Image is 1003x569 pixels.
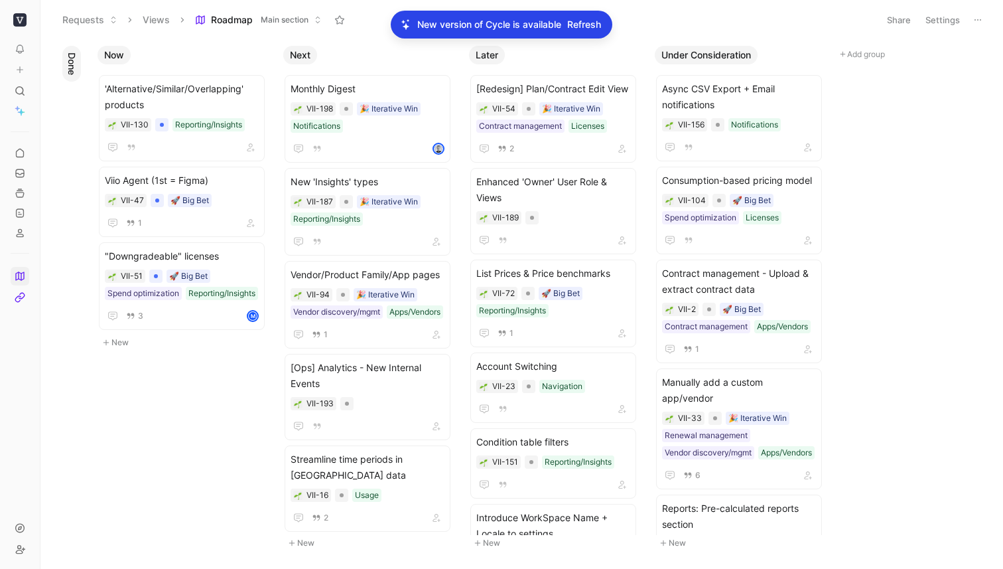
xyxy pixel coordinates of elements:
[542,380,582,393] div: Navigation
[656,167,822,254] a: Consumption-based pricing model🚀 Big BetSpend optimizationLicenses
[661,48,751,62] span: Under Consideration
[11,11,29,29] button: Viio
[108,273,116,281] img: 🌱
[662,173,816,189] span: Consumption-based pricing model
[761,446,812,459] div: Apps/Vendors
[495,141,517,156] button: 2
[476,359,630,374] span: Account Switching
[695,471,701,479] span: 6
[567,17,601,33] span: Refresh
[293,197,302,206] button: 🌱
[107,120,117,129] button: 🌱
[665,320,748,333] div: Contract management
[480,290,488,298] img: 🌱
[138,219,142,227] span: 1
[306,195,333,208] div: VII-187
[571,120,604,133] div: Licenses
[656,75,822,161] a: Async CSV Export + Email notificationsNotifications
[656,368,822,489] a: Manually add a custom app/vendor🎉 Iterative WinRenewal managementVendor discovery/mgmtApps/Vendors6
[919,11,966,29] button: Settings
[665,120,674,129] button: 🌱
[662,501,816,532] span: Reports: Pre-calculated reports section
[470,428,636,499] a: Condition table filtersReporting/Insights
[13,13,27,27] img: Viio
[285,75,450,163] a: Monthly Digest🎉 Iterative WinNotificationsavatar
[476,434,630,450] span: Condition table filters
[470,168,636,254] a: Enhanced 'Owner' User Role & Views
[107,196,117,205] button: 🌱
[291,360,444,392] span: [Ops] Analytics - New Internal Events
[649,40,835,558] div: Under ConsiderationNew
[479,457,488,467] button: 🌱
[480,106,488,114] img: 🌱
[92,40,278,357] div: NowNew
[681,468,703,483] button: 6
[665,446,752,459] div: Vendor discovery/mgmt
[108,197,116,205] img: 🌱
[121,118,149,131] div: VII-130
[495,326,516,341] button: 1
[389,305,440,319] div: Apps/Vendors
[509,329,513,337] span: 1
[293,290,302,299] button: 🌱
[98,335,273,351] button: New
[170,194,209,207] div: 🚀 Big Bet
[324,514,328,522] span: 2
[492,102,515,116] div: VII-54
[306,288,330,301] div: VII-94
[189,10,328,30] button: RoadmapMain section
[665,211,736,224] div: Spend optimization
[492,287,515,300] div: VII-72
[542,102,600,116] div: 🎉 Iterative Win
[665,414,674,423] div: 🌱
[138,312,143,320] span: 3
[294,291,302,299] img: 🌱
[104,48,124,62] span: Now
[105,248,259,264] span: "Downgradeable" licenses
[509,145,514,153] span: 2
[360,195,418,208] div: 🎉 Iterative Win
[665,415,673,423] img: 🌱
[434,144,443,153] img: avatar
[105,173,259,189] span: Viio Agent (1st = Figma)
[479,213,488,222] button: 🌱
[665,196,674,205] button: 🌱
[107,287,179,300] div: Spend optimization
[479,304,546,317] div: Reporting/Insights
[137,10,176,30] button: Views
[479,289,488,298] button: 🌱
[293,491,302,500] button: 🌱
[123,216,145,230] button: 1
[324,331,328,339] span: 1
[261,13,308,27] span: Main section
[294,106,302,114] img: 🌱
[567,16,602,33] button: Refresh
[293,305,380,319] div: Vendor discovery/mgmt
[479,104,488,114] div: 🌱
[294,400,302,408] img: 🌱
[211,13,253,27] span: Roadmap
[65,52,78,75] span: Done
[678,194,706,207] div: VII-104
[107,272,117,281] div: 🌱
[665,305,674,314] button: 🌱
[248,311,257,321] div: M
[293,104,302,114] button: 🌱
[470,75,636,163] a: [Redesign] Plan/Contract Edit View🎉 Iterative WinContract managementLicenses2
[99,242,265,330] a: "Downgradeable" licenses🚀 Big BetSpend optimizationReporting/Insights3M
[417,17,561,33] p: New version of Cycle is available
[479,382,488,391] button: 🌱
[655,46,758,64] button: Under Consideration
[469,46,505,64] button: Later
[662,81,816,113] span: Async CSV Export + Email notifications
[662,374,816,406] span: Manually add a custom app/vendor
[545,455,612,469] div: Reporting/Insights
[881,11,917,29] button: Share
